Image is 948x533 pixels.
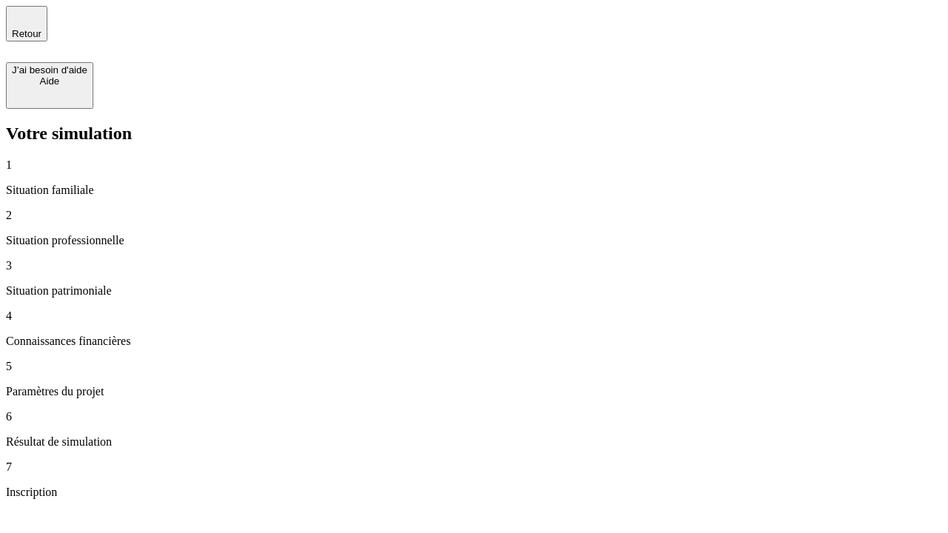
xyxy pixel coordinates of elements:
div: Aide [12,76,87,87]
p: 5 [6,360,942,373]
button: J’ai besoin d'aideAide [6,62,93,109]
p: 4 [6,309,942,323]
p: Résultat de simulation [6,435,942,449]
p: Connaissances financières [6,335,942,348]
span: Retour [12,28,41,39]
button: Retour [6,6,47,41]
p: 3 [6,259,942,272]
p: 7 [6,460,942,474]
p: Situation patrimoniale [6,284,942,298]
p: Paramètres du projet [6,385,942,398]
p: 6 [6,410,942,423]
p: Situation professionnelle [6,234,942,247]
p: 2 [6,209,942,222]
p: Situation familiale [6,184,942,197]
p: Inscription [6,486,942,499]
p: 1 [6,158,942,172]
h2: Votre simulation [6,124,942,144]
div: J’ai besoin d'aide [12,64,87,76]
